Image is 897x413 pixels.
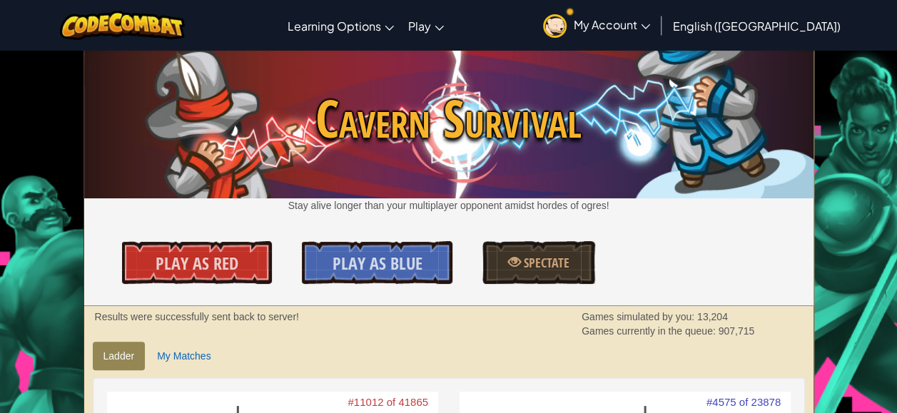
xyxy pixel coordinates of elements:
[482,241,595,284] a: Spectate
[288,19,381,34] span: Learning Options
[280,6,401,45] a: Learning Options
[401,6,451,45] a: Play
[60,11,185,40] img: CodeCombat logo
[582,325,718,337] span: Games currently in the queue:
[408,19,431,34] span: Play
[574,17,650,32] span: My Account
[706,396,780,408] text: #4575 of 23878
[348,396,428,408] text: #11012 of 41865
[84,82,814,155] span: Cavern Survival
[521,254,569,272] span: Spectate
[156,252,238,275] span: Play As Red
[666,6,848,45] a: English ([GEOGRAPHIC_DATA])
[536,3,657,48] a: My Account
[543,14,567,38] img: avatar
[84,198,814,213] p: Stay alive longer than your multiplayer opponent amidst hordes of ogres!
[673,19,841,34] span: English ([GEOGRAPHIC_DATA])
[95,311,299,322] strong: Results were successfully sent back to server!
[333,252,422,275] span: Play As Blue
[582,311,697,322] span: Games simulated by you:
[93,342,146,370] a: Ladder
[146,342,221,370] a: My Matches
[697,311,728,322] span: 13,204
[718,325,754,337] span: 907,715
